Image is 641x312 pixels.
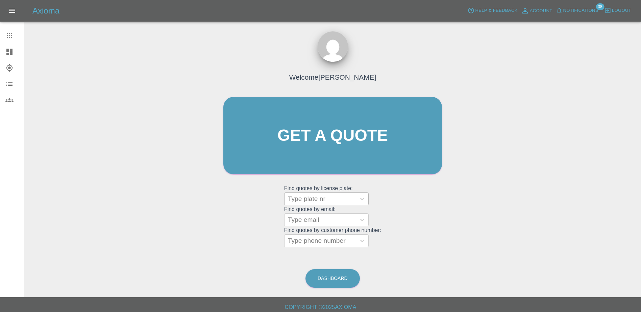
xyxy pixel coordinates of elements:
[284,206,381,226] grid: Find quotes by email:
[284,185,381,205] grid: Find quotes by license plate:
[530,7,552,15] span: Account
[5,303,636,312] h6: Copyright © 2025 Axioma
[305,269,360,288] a: Dashboard
[284,227,381,247] grid: Find quotes by customer phone number:
[318,31,348,62] img: ...
[32,5,59,16] h5: Axioma
[612,7,631,15] span: Logout
[603,5,633,16] button: Logout
[289,72,376,82] h4: Welcome [PERSON_NAME]
[223,97,442,174] a: Get a quote
[596,3,604,10] span: 38
[554,5,600,16] button: Notifications
[475,7,517,15] span: Help & Feedback
[563,7,598,15] span: Notifications
[4,3,20,19] button: Open drawer
[519,5,554,16] a: Account
[466,5,519,16] button: Help & Feedback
